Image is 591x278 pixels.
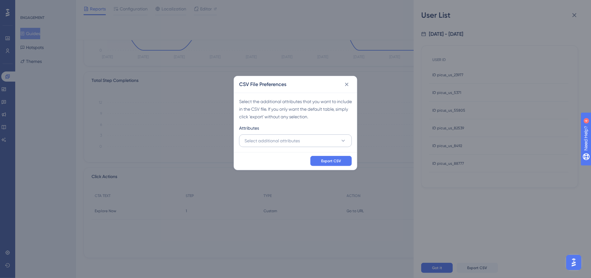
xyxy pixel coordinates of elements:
span: Attributes [239,124,259,132]
div: 4 [44,3,46,8]
iframe: UserGuiding AI Assistant Launcher [564,253,583,272]
span: Need Help? [15,2,40,9]
h2: CSV File Preferences [239,81,286,88]
div: Select the additional attributes that you want to include in the CSV file. If you only want the d... [239,98,352,120]
span: Select additional attributes [245,137,300,145]
span: Export CSV [321,158,341,164]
